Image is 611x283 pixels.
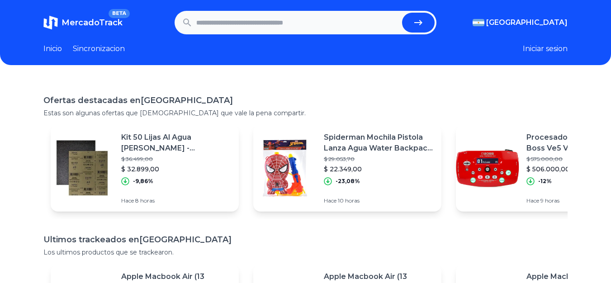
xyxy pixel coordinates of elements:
img: Argentina [473,19,484,26]
a: Featured imageKit 50 Lijas Al Agua [PERSON_NAME] - Carborundum Grano 360 Premium$ 36.499,00$ 32.8... [51,125,239,212]
span: BETA [109,9,130,18]
button: Iniciar sesion [523,43,568,54]
a: Featured imageSpiderman Mochila Pistola Lanza Agua Water Backpack Ditoys$ 29.053,70$ 22.349,00-23... [253,125,441,212]
button: [GEOGRAPHIC_DATA] [473,17,568,28]
h1: Ultimos trackeados en [GEOGRAPHIC_DATA] [43,233,568,246]
p: $ 22.349,00 [324,165,434,174]
p: $ 29.053,70 [324,156,434,163]
img: Featured image [456,137,519,200]
p: -23,08% [336,178,360,185]
p: $ 32.899,00 [121,165,232,174]
p: Estas son algunas ofertas que [DEMOGRAPHIC_DATA] que vale la pena compartir. [43,108,568,118]
span: [GEOGRAPHIC_DATA] [486,17,568,28]
p: -12% [538,178,552,185]
img: Featured image [51,137,114,200]
p: $ 36.499,00 [121,156,232,163]
a: Sincronizacion [73,43,125,54]
a: Inicio [43,43,62,54]
p: -9,86% [133,178,153,185]
a: MercadoTrackBETA [43,15,123,30]
p: Los ultimos productos que se trackearon. [43,248,568,257]
h1: Ofertas destacadas en [GEOGRAPHIC_DATA] [43,94,568,107]
p: Kit 50 Lijas Al Agua [PERSON_NAME] - Carborundum Grano 360 Premium [121,132,232,154]
p: Hace 10 horas [324,197,434,204]
img: Featured image [253,137,317,200]
p: Spiderman Mochila Pistola Lanza Agua Water Backpack Ditoys [324,132,434,154]
span: MercadoTrack [62,18,123,28]
img: MercadoTrack [43,15,58,30]
p: Hace 8 horas [121,197,232,204]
